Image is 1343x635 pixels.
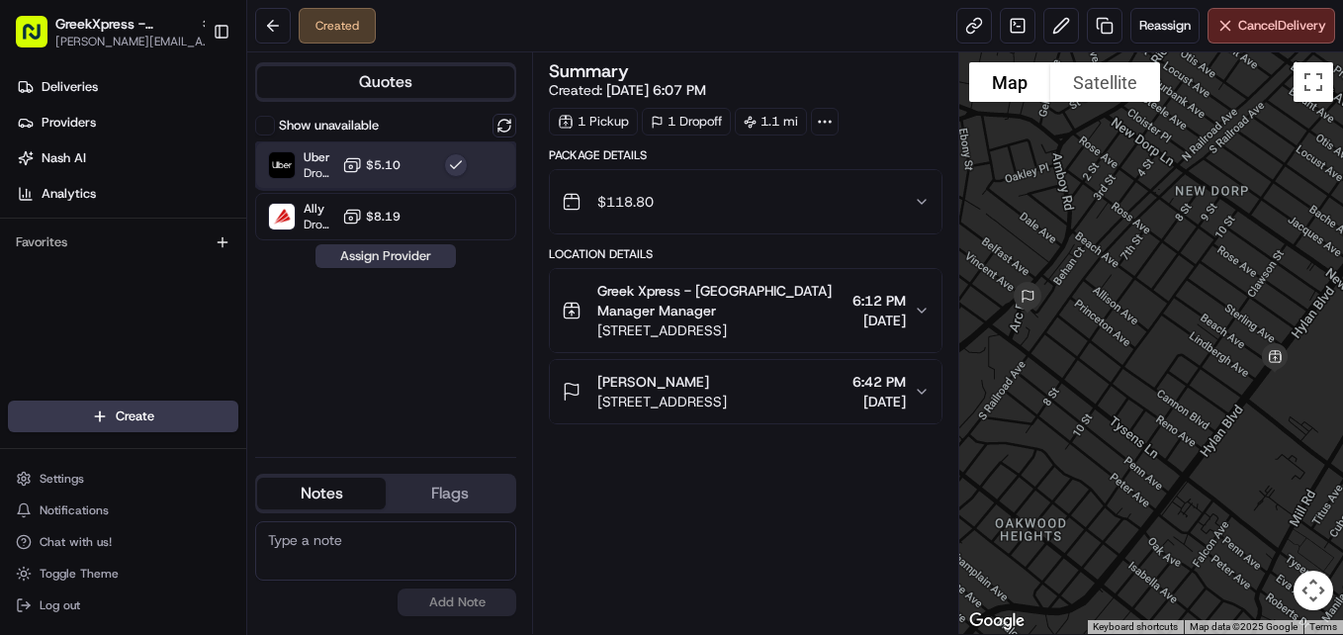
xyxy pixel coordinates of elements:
[1208,8,1335,44] button: CancelDelivery
[1139,17,1191,35] span: Reassign
[8,401,238,432] button: Create
[20,257,133,273] div: Past conversations
[8,528,238,556] button: Chat with us!
[1294,571,1333,610] button: Map camera controls
[8,497,238,524] button: Notifications
[8,8,205,55] button: GreekXpress - [GEOGRAPHIC_DATA][PERSON_NAME][EMAIL_ADDRESS][DOMAIN_NAME]
[20,391,36,407] div: 📗
[964,608,1030,634] img: Google
[597,281,845,320] span: Greek Xpress - [GEOGRAPHIC_DATA] Manager Manager
[257,478,386,509] button: Notes
[550,170,941,233] button: $118.80
[307,253,360,277] button: See all
[61,307,144,322] span: Regen Pajulas
[40,389,151,408] span: Knowledge Base
[549,62,629,80] h3: Summary
[269,204,295,229] img: Ally
[336,195,360,219] button: Start new chat
[304,217,334,232] span: Dropoff ETA 7 hours
[40,566,119,582] span: Toggle Theme
[597,392,727,411] span: [STREET_ADDRESS]
[67,209,250,225] div: We're available if you need us!
[1093,620,1178,634] button: Keyboard shortcuts
[549,80,706,100] span: Created:
[342,207,401,227] button: $8.19
[8,178,246,210] a: Analytics
[606,81,706,99] span: [DATE] 6:07 PM
[549,147,942,163] div: Package Details
[1309,621,1337,632] a: Terms (opens in new tab)
[1050,62,1160,102] button: Show satellite imagery
[852,372,906,392] span: 6:42 PM
[852,311,906,330] span: [DATE]
[964,608,1030,634] a: Open this area in Google Maps (opens a new window)
[279,117,379,135] label: Show unavailable
[8,591,238,619] button: Log out
[1294,62,1333,102] button: Toggle fullscreen view
[139,436,239,452] a: Powered byPylon
[8,71,246,103] a: Deliveries
[55,14,192,34] button: GreekXpress - [GEOGRAPHIC_DATA]
[8,560,238,588] button: Toggle Theme
[148,307,155,322] span: •
[549,246,942,262] div: Location Details
[257,66,514,98] button: Quotes
[42,114,96,132] span: Providers
[40,597,80,613] span: Log out
[40,502,109,518] span: Notifications
[1190,621,1298,632] span: Map data ©2025 Google
[167,391,183,407] div: 💻
[269,152,295,178] img: Uber
[597,320,845,340] span: [STREET_ADDRESS]
[735,108,807,136] div: 1.1 mi
[1238,17,1326,35] span: Cancel Delivery
[20,288,51,319] img: Regen Pajulas
[597,372,709,392] span: [PERSON_NAME]
[8,107,246,138] a: Providers
[386,478,514,509] button: Flags
[1130,8,1200,44] button: Reassign
[366,157,401,173] span: $5.10
[304,149,334,165] span: Uber
[40,471,84,487] span: Settings
[304,165,334,181] span: Dropoff ETA 19 minutes
[159,307,200,322] span: [DATE]
[642,108,731,136] div: 1 Dropoff
[550,269,941,352] button: Greek Xpress - [GEOGRAPHIC_DATA] Manager Manager[STREET_ADDRESS]6:12 PM[DATE]
[55,34,214,49] button: [PERSON_NAME][EMAIL_ADDRESS][DOMAIN_NAME]
[852,291,906,311] span: 6:12 PM
[42,78,98,96] span: Deliveries
[20,79,360,111] p: Welcome 👋
[197,437,239,452] span: Pylon
[549,108,638,136] div: 1 Pickup
[187,389,317,408] span: API Documentation
[42,149,86,167] span: Nash AI
[42,185,96,203] span: Analytics
[8,227,238,258] div: Favorites
[304,201,334,217] span: Ally
[550,360,941,423] button: [PERSON_NAME][STREET_ADDRESS]6:42 PM[DATE]
[969,62,1050,102] button: Show street map
[116,408,154,425] span: Create
[8,465,238,493] button: Settings
[40,308,55,323] img: 1736555255976-a54dd68f-1ca7-489b-9aae-adbdc363a1c4
[20,20,59,59] img: Nash
[40,534,112,550] span: Chat with us!
[342,155,401,175] button: $5.10
[12,381,159,416] a: 📗Knowledge Base
[8,142,246,174] a: Nash AI
[67,189,324,209] div: Start new chat
[366,209,401,225] span: $8.19
[315,244,456,268] button: Assign Provider
[597,192,654,212] span: $118.80
[20,189,55,225] img: 1736555255976-a54dd68f-1ca7-489b-9aae-adbdc363a1c4
[852,392,906,411] span: [DATE]
[159,381,325,416] a: 💻API Documentation
[51,128,326,148] input: Clear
